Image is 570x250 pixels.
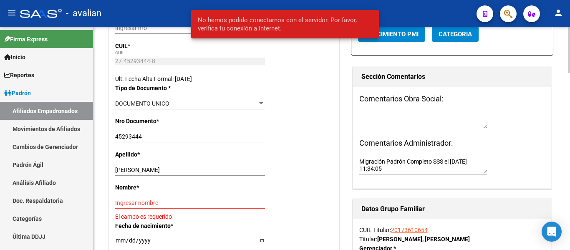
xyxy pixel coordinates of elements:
[358,26,425,42] button: Vencimiento PMI
[553,8,563,18] mat-icon: person
[377,236,470,242] strong: [PERSON_NAME], [PERSON_NAME]
[4,53,25,62] span: Inicio
[361,70,543,83] h1: Sección Comentarios
[359,93,545,105] h3: Comentarios Obra Social:
[115,100,169,107] span: DOCUMENTO UNICO
[115,221,180,230] p: Fecha de nacimiento
[115,83,180,93] p: Tipo de Documento *
[7,8,17,18] mat-icon: menu
[542,222,562,242] div: Open Intercom Messenger
[115,41,180,51] p: CUIL
[359,225,545,244] div: CUIL Titular: Titular:
[365,30,419,38] span: Vencimiento PMI
[115,150,180,159] p: Apellido
[361,202,543,216] h1: Datos Grupo Familiar
[115,74,333,83] div: Ult. Fecha Alta Formal: [DATE]
[198,16,373,33] span: No hemos podido conectarnos con el servidor. Por favor, verifica tu conexión a Internet.
[4,71,34,80] span: Reportes
[4,35,48,44] span: Firma Express
[359,137,545,149] h3: Comentarios Administrador:
[4,88,31,98] span: Padrón
[391,227,428,233] a: 20173610654
[115,116,180,126] p: Nro Documento
[439,30,472,38] span: Categoria
[432,26,479,42] button: Categoria
[115,183,180,192] p: Nombre
[66,4,101,23] span: - avalian
[115,212,333,221] p: El campo es requerido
